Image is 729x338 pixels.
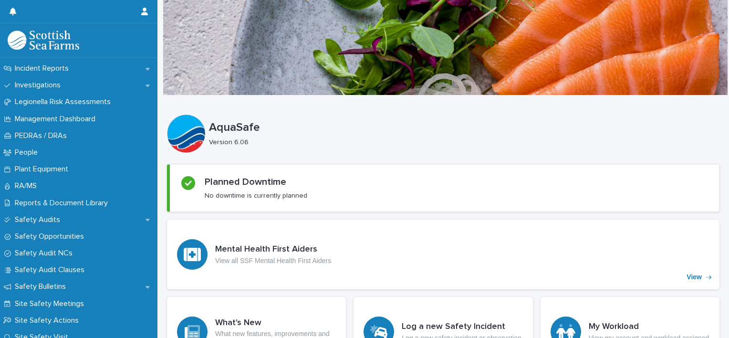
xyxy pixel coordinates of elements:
[11,165,76,174] p: Plant Equipment
[11,131,74,140] p: PEDRAs / DRAs
[8,31,79,50] img: bPIBxiqnSb2ggTQWdOVV
[209,121,716,135] p: AquaSafe
[215,257,331,265] p: View all SSF Mental Health First Aiders
[11,282,73,291] p: Safety Bulletins
[11,265,92,275] p: Safety Audit Clauses
[11,148,45,157] p: People
[11,64,76,73] p: Incident Reports
[11,81,68,90] p: Investigations
[402,322,521,332] h3: Log a new Safety Incident
[11,232,92,241] p: Safety Opportunities
[11,316,86,325] p: Site Safety Actions
[11,181,44,190] p: RA/MS
[589,322,709,332] h3: My Workload
[215,244,331,255] h3: Mental Health First Aiders
[11,115,103,124] p: Management Dashboard
[687,273,702,281] p: View
[11,299,92,308] p: Site Safety Meetings
[11,249,80,258] p: Safety Audit NCs
[11,215,68,224] p: Safety Audits
[215,318,336,328] h3: What's New
[11,97,118,106] p: Legionella Risk Assessments
[167,220,719,289] a: View
[205,176,286,188] h2: Planned Downtime
[209,138,712,147] p: Version 6.06
[205,191,307,200] p: No downtime is currently planned
[11,199,115,208] p: Reports & Document Library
